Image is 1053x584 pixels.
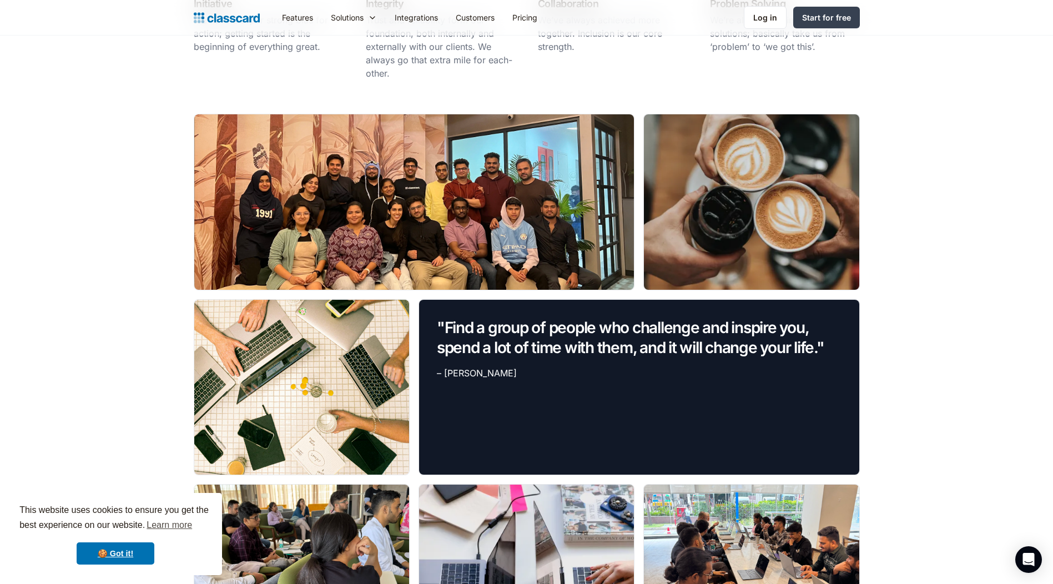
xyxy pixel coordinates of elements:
a: home [194,10,260,26]
a: Pricing [503,5,546,30]
div: cookieconsent [9,493,222,575]
a: Features [273,5,322,30]
a: Customers [447,5,503,30]
em: "Find a group of people who challenge and inspire you, spend a lot of time with them, and it will... [437,318,824,357]
span: This website uses cookies to ensure you get the best experience on our website. [19,504,211,533]
div: Log in [753,12,777,23]
a: Start for free [793,7,860,28]
a: Log in [744,6,787,29]
div: Solutions [322,5,386,30]
div: Solutions [331,12,364,23]
div: – [PERSON_NAME] [437,366,517,380]
a: dismiss cookie message [77,542,154,565]
a: Integrations [386,5,447,30]
p: Trust and reliability form our foundation, both internally and externally with our clients. We al... [366,13,516,80]
a: learn more about cookies [145,517,194,533]
div: Open Intercom Messenger [1015,546,1042,573]
div: Start for free [802,12,851,23]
